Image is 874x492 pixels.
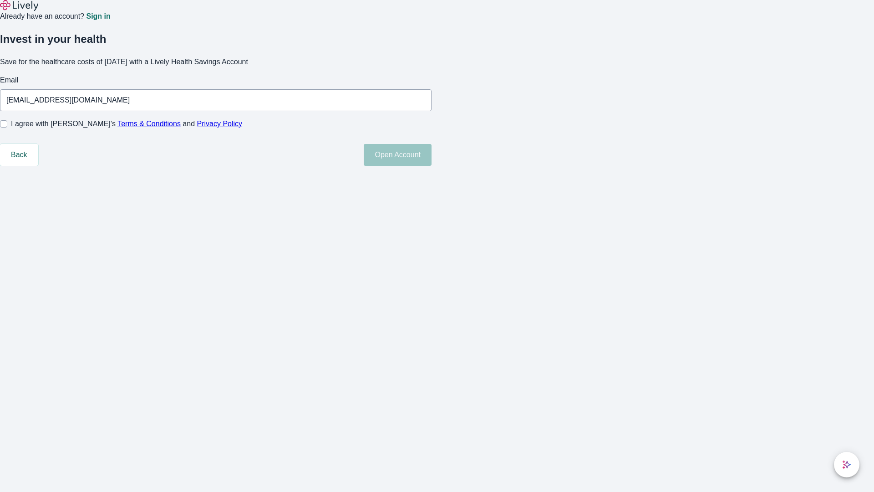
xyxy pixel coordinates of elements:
a: Terms & Conditions [117,120,181,128]
span: I agree with [PERSON_NAME]’s and [11,118,242,129]
a: Sign in [86,13,110,20]
button: chat [834,452,859,477]
a: Privacy Policy [197,120,243,128]
svg: Lively AI Assistant [842,460,851,469]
